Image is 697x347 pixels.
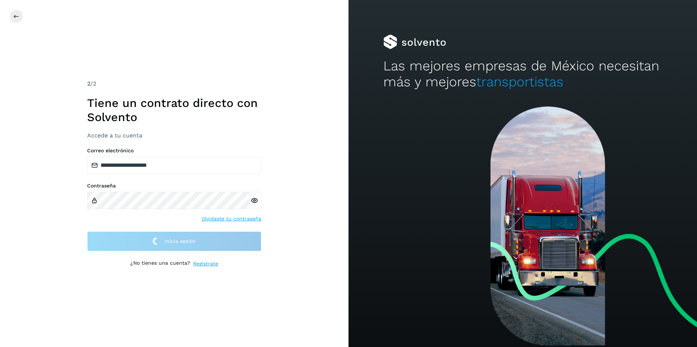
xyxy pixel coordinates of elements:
h2: Las mejores empresas de México necesitan más y mejores [383,58,662,90]
a: Olvidaste tu contraseña [201,215,261,223]
label: Correo electrónico [87,148,261,154]
div: /2 [87,79,261,88]
span: transportistas [476,74,563,90]
a: Regístrate [193,260,218,268]
button: Inicia sesión [87,231,261,251]
h1: Tiene un contrato directo con Solvento [87,96,261,124]
span: 2 [87,80,90,87]
h3: Accede a tu cuenta [87,132,261,139]
label: Contraseña [87,183,261,189]
span: Inicia sesión [165,239,196,244]
p: ¿No tienes una cuenta? [130,260,190,268]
